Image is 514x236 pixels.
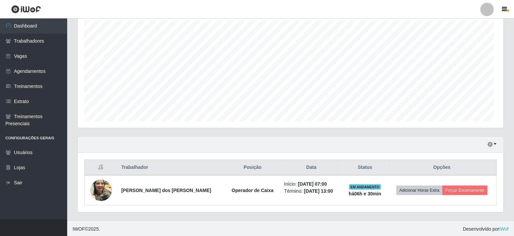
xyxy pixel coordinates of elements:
strong: Operador de Caixa [232,188,274,193]
li: Término: [284,188,339,195]
time: [DATE] 07:00 [298,181,327,187]
span: EM ANDAMENTO [349,184,381,190]
span: © 2025 . [73,226,100,233]
th: Opções [387,160,497,176]
th: Data [280,160,343,176]
strong: há 06 h e 30 min [349,191,381,196]
img: CoreUI Logo [11,5,41,13]
th: Status [343,160,387,176]
th: Posição [225,160,280,176]
button: Forçar Encerramento [442,186,487,195]
button: Adicionar Horas Extra [396,186,442,195]
span: Desenvolvido por [463,226,509,233]
strong: [PERSON_NAME] dos [PERSON_NAME] [121,188,211,193]
img: 1745102593554.jpeg [90,176,112,204]
th: Trabalhador [117,160,225,176]
time: [DATE] 13:00 [304,188,333,194]
li: Início: [284,181,339,188]
a: iWof [499,226,509,232]
span: IWOF [73,226,85,232]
